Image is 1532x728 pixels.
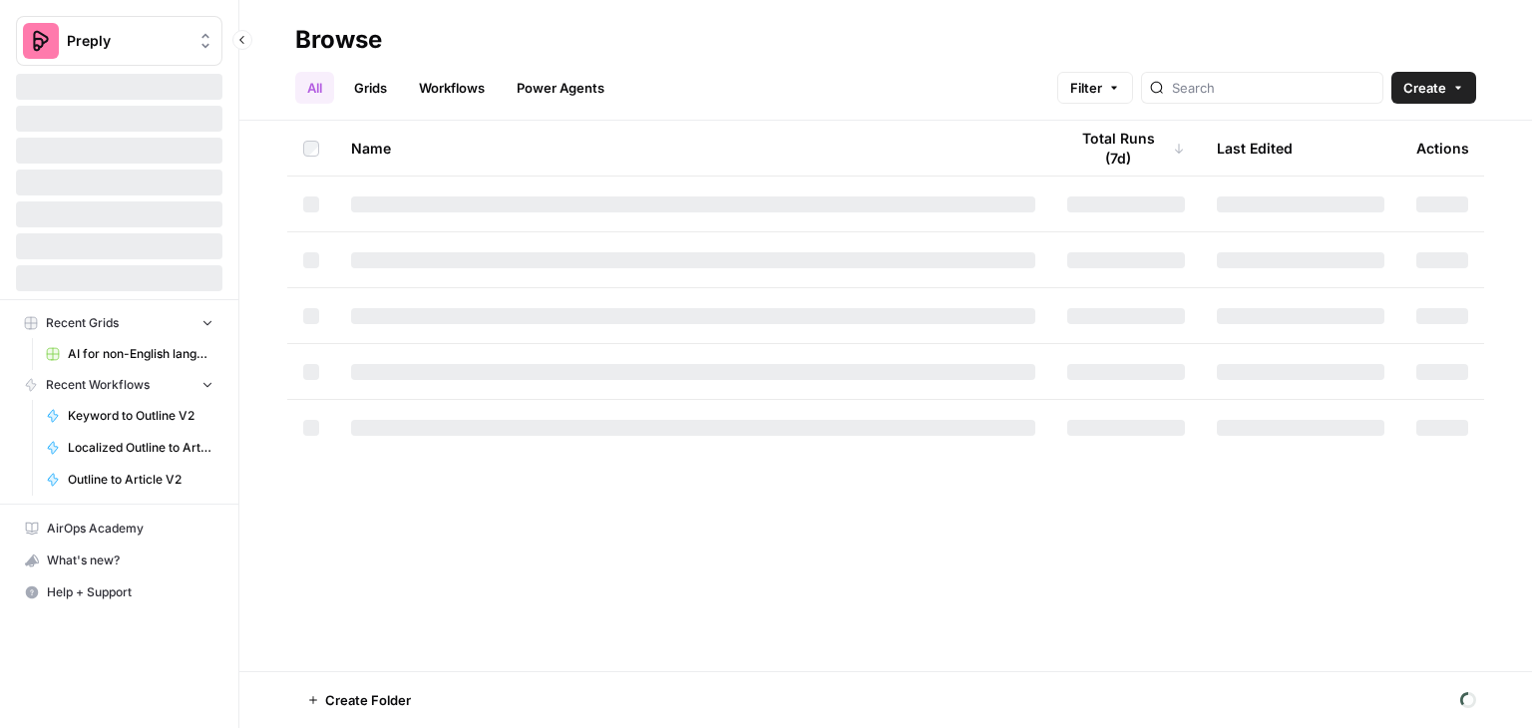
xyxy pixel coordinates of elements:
[47,583,213,601] span: Help + Support
[1217,121,1293,176] div: Last Edited
[68,345,213,363] span: AI for non-English languages
[1070,78,1102,98] span: Filter
[16,576,222,608] button: Help + Support
[1172,78,1374,98] input: Search
[46,314,119,332] span: Recent Grids
[37,464,222,496] a: Outline to Article V2
[1391,72,1476,104] button: Create
[1416,121,1469,176] div: Actions
[68,407,213,425] span: Keyword to Outline V2
[407,72,497,104] a: Workflows
[16,16,222,66] button: Workspace: Preply
[295,684,423,716] button: Create Folder
[342,72,399,104] a: Grids
[23,23,59,59] img: Preply Logo
[37,432,222,464] a: Localized Outline to Article
[295,24,382,56] div: Browse
[46,376,150,394] span: Recent Workflows
[1057,72,1133,104] button: Filter
[37,338,222,370] a: AI for non-English languages
[1067,121,1185,176] div: Total Runs (7d)
[1403,78,1446,98] span: Create
[505,72,616,104] a: Power Agents
[16,513,222,545] a: AirOps Academy
[325,690,411,710] span: Create Folder
[68,471,213,489] span: Outline to Article V2
[37,400,222,432] a: Keyword to Outline V2
[295,72,334,104] a: All
[67,31,188,51] span: Preply
[17,546,221,575] div: What's new?
[16,370,222,400] button: Recent Workflows
[16,545,222,576] button: What's new?
[68,439,213,457] span: Localized Outline to Article
[16,308,222,338] button: Recent Grids
[47,520,213,538] span: AirOps Academy
[351,121,1035,176] div: Name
